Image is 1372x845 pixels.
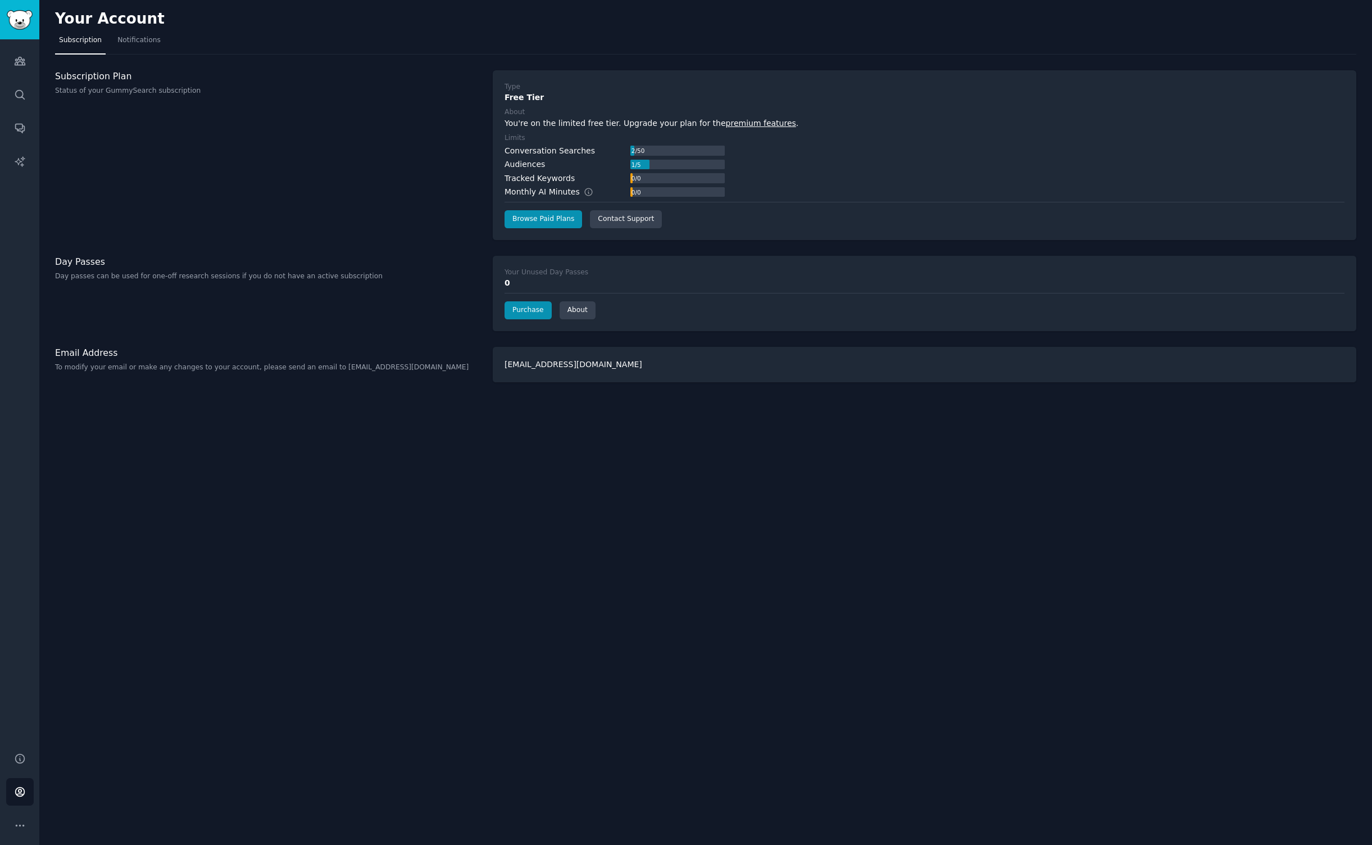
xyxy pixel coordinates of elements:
a: About [560,301,596,319]
div: Monthly AI Minutes [505,186,605,198]
div: 0 / 0 [630,187,642,197]
span: Notifications [117,35,161,46]
a: Contact Support [590,210,662,228]
div: 0 [505,277,1344,289]
h3: Subscription Plan [55,70,481,82]
div: Type [505,82,520,92]
div: About [505,107,525,118]
a: premium features [726,119,796,128]
p: To modify your email or make any changes to your account, please send an email to [EMAIL_ADDRESS]... [55,363,481,373]
div: 1 / 5 [630,160,642,170]
div: 2 / 50 [630,146,646,156]
p: Status of your GummySearch subscription [55,86,481,96]
p: Day passes can be used for one-off research sessions if you do not have an active subscription [55,272,481,282]
div: Limits [505,133,525,143]
a: Subscription [55,31,106,55]
a: Purchase [505,301,552,319]
div: You're on the limited free tier. Upgrade your plan for the . [505,118,1344,129]
div: Tracked Keywords [505,173,575,184]
h3: Day Passes [55,256,481,268]
img: GummySearch logo [7,10,33,30]
a: Browse Paid Plans [505,210,582,228]
span: Subscription [59,35,102,46]
div: Free Tier [505,92,1344,103]
a: Notifications [113,31,165,55]
div: Audiences [505,159,545,170]
div: [EMAIL_ADDRESS][DOMAIN_NAME] [493,347,1356,382]
h2: Your Account [55,10,165,28]
div: Conversation Searches [505,145,595,157]
div: 0 / 0 [630,173,642,183]
h3: Email Address [55,347,481,359]
div: Your Unused Day Passes [505,268,588,278]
